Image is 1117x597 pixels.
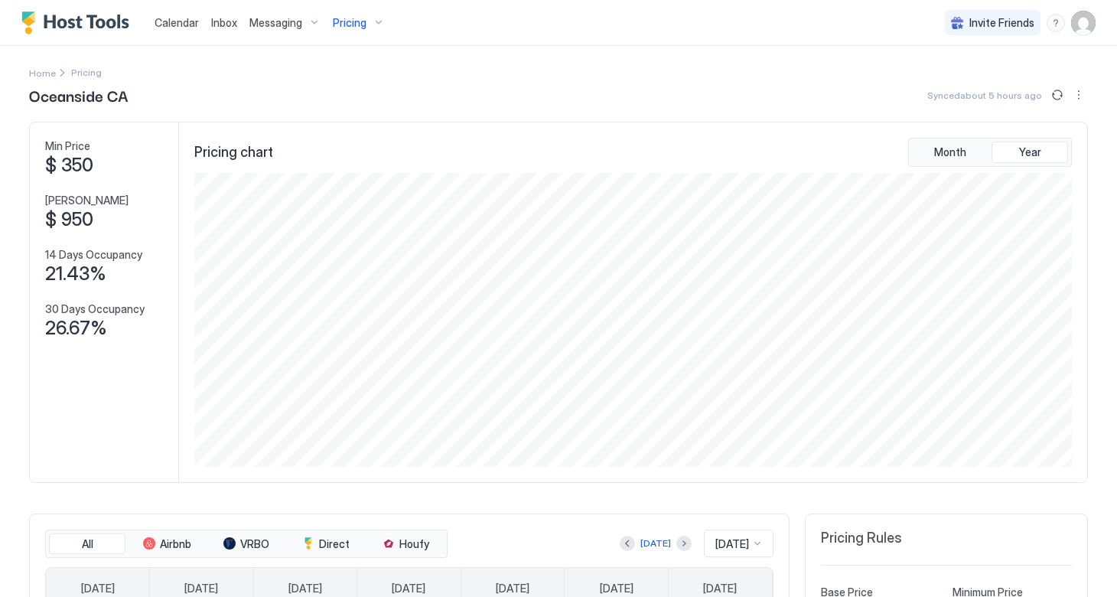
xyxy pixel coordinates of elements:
span: Year [1019,145,1041,159]
button: Next month [676,536,692,551]
span: Pricing chart [194,144,273,161]
span: $ 350 [45,154,93,177]
span: Pricing Rules [821,530,902,547]
a: Home [29,64,56,80]
span: [DATE] [715,537,749,551]
button: Month [912,142,988,163]
span: [PERSON_NAME] [45,194,129,207]
span: VRBO [240,537,269,551]
span: Oceanside CA [29,83,129,106]
span: Inbox [211,16,237,29]
span: 21.43% [45,263,106,285]
button: Airbnb [129,533,205,555]
span: 30 Days Occupancy [45,302,145,316]
span: All [82,537,93,551]
span: [DATE] [184,582,218,595]
span: $ 950 [45,208,93,231]
div: tab-group [45,530,448,559]
div: tab-group [908,138,1072,167]
div: menu [1047,14,1065,32]
span: 26.67% [45,317,107,340]
span: Calendar [155,16,199,29]
a: Inbox [211,15,237,31]
button: Direct [288,533,364,555]
div: Breadcrumb [29,64,56,80]
span: Synced about 5 hours ago [927,90,1042,101]
button: [DATE] [638,534,673,553]
span: Invite Friends [969,16,1034,30]
span: [DATE] [600,582,633,595]
span: Direct [319,537,350,551]
span: Breadcrumb [71,67,102,78]
button: More options [1070,86,1088,104]
button: Houfy [367,533,444,555]
span: [DATE] [81,582,115,595]
span: Home [29,67,56,79]
span: [DATE] [496,582,529,595]
button: Previous month [620,536,635,551]
div: [DATE] [640,537,671,550]
span: Messaging [249,16,302,30]
span: Min Price [45,139,90,153]
span: Houfy [399,537,429,551]
div: menu [1070,86,1088,104]
button: VRBO [208,533,285,555]
span: [DATE] [703,582,737,595]
span: Pricing [333,16,366,30]
a: Calendar [155,15,199,31]
button: Sync prices [1048,86,1067,104]
button: Year [992,142,1068,163]
span: Airbnb [160,537,191,551]
iframe: Intercom live chat [15,545,52,582]
span: [DATE] [288,582,322,595]
button: All [49,533,125,555]
span: [DATE] [392,582,425,595]
div: User profile [1071,11,1096,35]
span: Month [934,145,966,159]
a: Host Tools Logo [21,11,136,34]
span: 14 Days Occupancy [45,248,142,262]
